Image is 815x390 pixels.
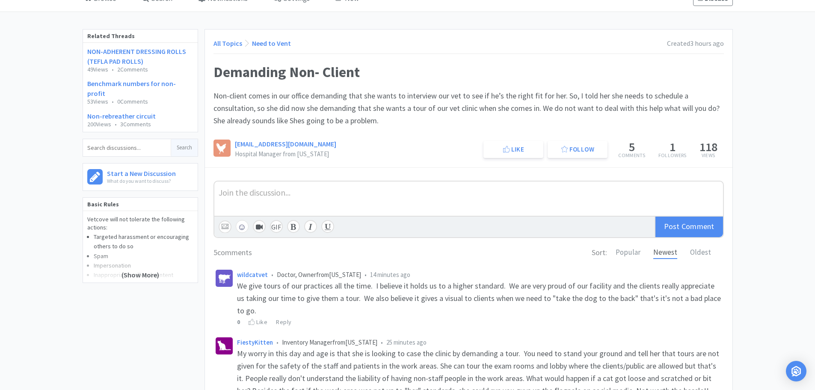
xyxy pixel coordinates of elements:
[270,220,283,233] div: GIF
[87,47,186,65] a: NON-ADHERENT DRESSING ROLLS (TEFLA PAD ROLLS)
[213,63,724,81] h1: Demanding Non- Client
[83,30,198,43] div: Related Threads
[699,153,717,158] p: Views
[658,141,687,153] h5: 1
[365,271,367,279] span: •
[107,168,176,177] h6: Start a New Discussion
[618,153,645,158] p: Comments
[271,271,273,279] span: •
[658,153,687,158] p: Followers
[171,139,198,156] button: Search
[616,247,640,259] div: Popular
[276,317,292,327] div: Reply
[235,140,336,148] a: [EMAIL_ADDRESS][DOMAIN_NAME]
[237,337,722,348] div: Inventory Manager from [US_STATE]
[235,151,329,157] p: Hospital Manager from [US_STATE]
[386,338,427,346] span: 25 minutes ago
[87,121,193,128] p: 200 Views 3 Comments
[87,98,193,105] p: 53 Views 0 Comments
[592,247,607,259] h6: Sort:
[213,247,252,259] h6: 5 comments
[112,65,114,73] span: •
[249,317,267,327] div: Like
[83,248,198,283] div: (Show More)
[83,163,198,191] a: Start a New DiscussionWhat do you want to discuss?
[618,141,645,153] h5: 5
[213,39,242,48] a: All Topics
[548,141,608,158] button: Follow
[252,39,291,48] a: Need to Vent
[690,247,711,259] div: Oldest
[370,271,410,279] span: 14 minutes ago
[667,39,724,48] span: Created 3 hours ago
[87,66,193,73] p: 49 Views 2 Comments
[786,361,806,381] div: Open Intercom Messenger
[237,318,240,326] strong: 0
[107,177,176,185] p: What do you want to discuss?
[682,221,714,231] span: Comment
[237,271,268,279] a: wildcatvet
[237,281,723,316] span: We give tours of our practices all the time. I believe it holds us to a higher standard. We are v...
[115,120,117,128] span: •
[276,338,279,346] span: •
[655,217,723,237] div: Post
[699,141,717,153] h5: 118
[94,232,193,251] li: Targeted harassment or encouraging others to do so
[653,247,677,259] div: Newest
[83,139,171,156] input: Search discussions...
[112,98,114,105] span: •
[213,91,721,125] span: Non-client comes in our office demanding that she wants to interview our vet to see if he’s the r...
[87,79,176,97] a: Benchmark numbers for non-profit
[237,338,273,346] a: FiestyKitten
[83,198,198,211] h5: Basic Rules
[381,338,383,346] span: •
[87,112,156,120] a: Non-rebreather circuit
[483,141,543,158] button: Like
[237,270,722,280] div: Doctor, Owner from [US_STATE]
[236,220,249,233] button: ☺
[87,215,193,232] p: Vetcove will not tolerate the following actions:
